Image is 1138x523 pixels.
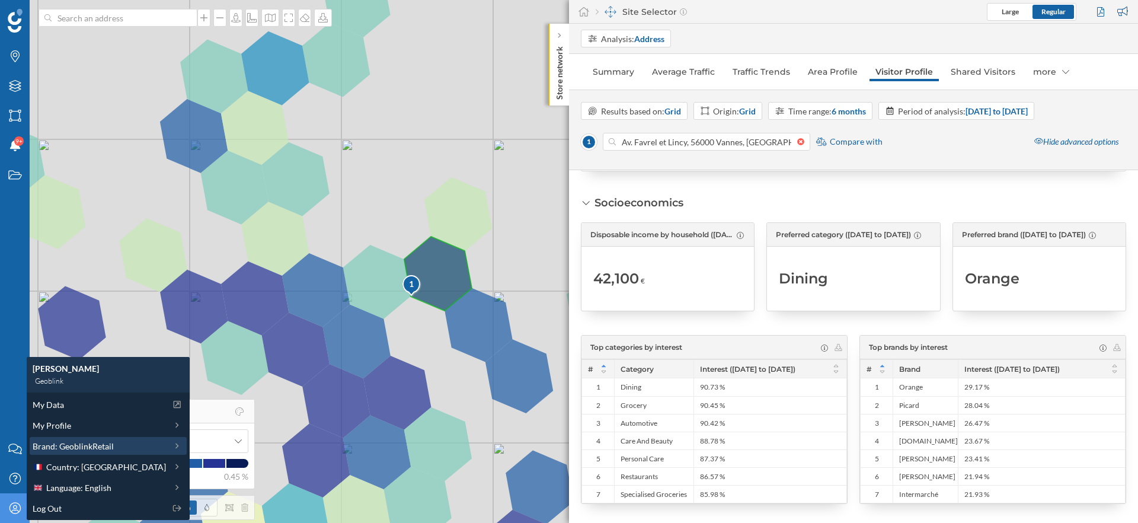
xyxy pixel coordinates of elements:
[861,396,893,414] div: 2
[646,62,721,81] a: Average Traffic
[861,485,893,503] div: 7
[964,472,989,481] span: 21.94 %
[614,449,693,467] div: Personal Care
[582,360,614,378] div: #
[24,8,81,19] span: Assistance
[46,481,111,494] span: Language: English
[893,414,958,432] div: [PERSON_NAME]
[614,378,693,396] div: Dining
[802,62,864,81] a: Area Profile
[590,229,734,240] span: Disposable income by household ([DATE] to [DATE])
[593,269,639,288] span: 42,100
[779,269,828,288] span: Dining
[861,449,893,467] div: 5
[893,467,958,485] div: [PERSON_NAME]
[1027,62,1075,81] div: more
[33,375,184,387] div: Geoblink
[727,62,796,81] a: Traffic Trends
[614,396,693,414] div: Grocery
[224,471,248,483] span: 0.45 %
[605,6,616,18] img: dashboards-manager.svg
[634,34,664,44] strong: Address
[893,432,958,449] div: [DOMAIN_NAME]
[893,378,958,396] div: Orange
[832,106,866,116] strong: 6 months
[830,136,883,148] span: Compare with
[614,360,693,378] div: Category
[964,401,989,410] span: 28.04 %
[700,472,725,481] span: 86.57 %
[861,414,893,432] div: 3
[964,490,989,499] span: 21.93 %
[582,449,614,467] div: 5
[590,342,682,353] span: Top categories by interest
[898,105,1028,117] div: Period of analysis:
[601,105,681,117] div: Results based on:
[713,105,756,117] div: Origin:
[46,461,166,473] span: Country: [GEOGRAPHIC_DATA]
[587,62,640,81] a: Summary
[893,449,958,467] div: [PERSON_NAME]
[700,454,725,464] span: 87.37 %
[861,360,893,378] div: #
[700,401,725,410] span: 90.45 %
[402,275,420,296] div: 1
[964,419,989,428] span: 26.47 %
[893,360,958,378] div: Brand
[964,382,989,392] span: 29.17 %
[402,278,421,290] div: 1
[582,396,614,414] div: 2
[554,42,565,100] p: Store network
[869,342,948,353] span: Top brands by interest
[582,467,614,485] div: 6
[893,396,958,414] div: Picard
[945,62,1021,81] a: Shared Visitors
[614,467,693,485] div: Restaurants
[582,414,614,432] div: 3
[964,454,989,464] span: 23.41 %
[664,106,681,116] strong: Grid
[582,485,614,503] div: 7
[33,398,64,411] span: My Data
[700,436,725,446] span: 88.78 %
[1002,7,1019,16] span: Large
[700,490,725,499] span: 85.98 %
[700,382,725,392] span: 90.73 %
[861,378,893,396] div: 1
[700,419,725,428] span: 90.42 %
[33,419,71,432] span: My Profile
[594,195,683,211] div: Socioeconomics
[614,485,693,503] div: Specialised Groceries
[893,485,958,503] div: Intermarché
[614,414,693,432] div: Automotive
[601,33,664,45] div: Analysis:
[861,467,893,485] div: 6
[965,269,1019,288] span: Orange
[614,432,693,449] div: Care And Beauty
[582,378,614,396] div: 1
[870,62,939,81] a: Visitor Profile
[788,105,866,117] div: Time range:
[700,365,795,374] span: Interest ([DATE] to [DATE])
[582,432,614,449] div: 4
[8,9,23,33] img: Geoblink Logo
[776,229,911,240] span: Preferred category ([DATE] to [DATE])
[966,106,1028,116] strong: [DATE] to [DATE]
[861,432,893,449] div: 4
[33,363,184,375] div: [PERSON_NAME]
[402,275,422,298] img: pois-map-marker.svg
[1041,7,1066,16] span: Regular
[33,440,114,452] span: Brand: GeoblinkRetail
[596,6,687,18] div: Site Selector
[739,106,756,116] strong: Grid
[964,365,1060,374] span: Interest ([DATE] to [DATE])
[15,135,23,147] span: 9+
[962,229,1086,240] span: Preferred brand ([DATE] to [DATE])
[641,276,645,286] span: €
[33,502,62,515] span: Log Out
[1027,132,1126,152] div: Hide advanced options
[581,134,597,150] span: 1
[964,436,989,446] span: 23.67 %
